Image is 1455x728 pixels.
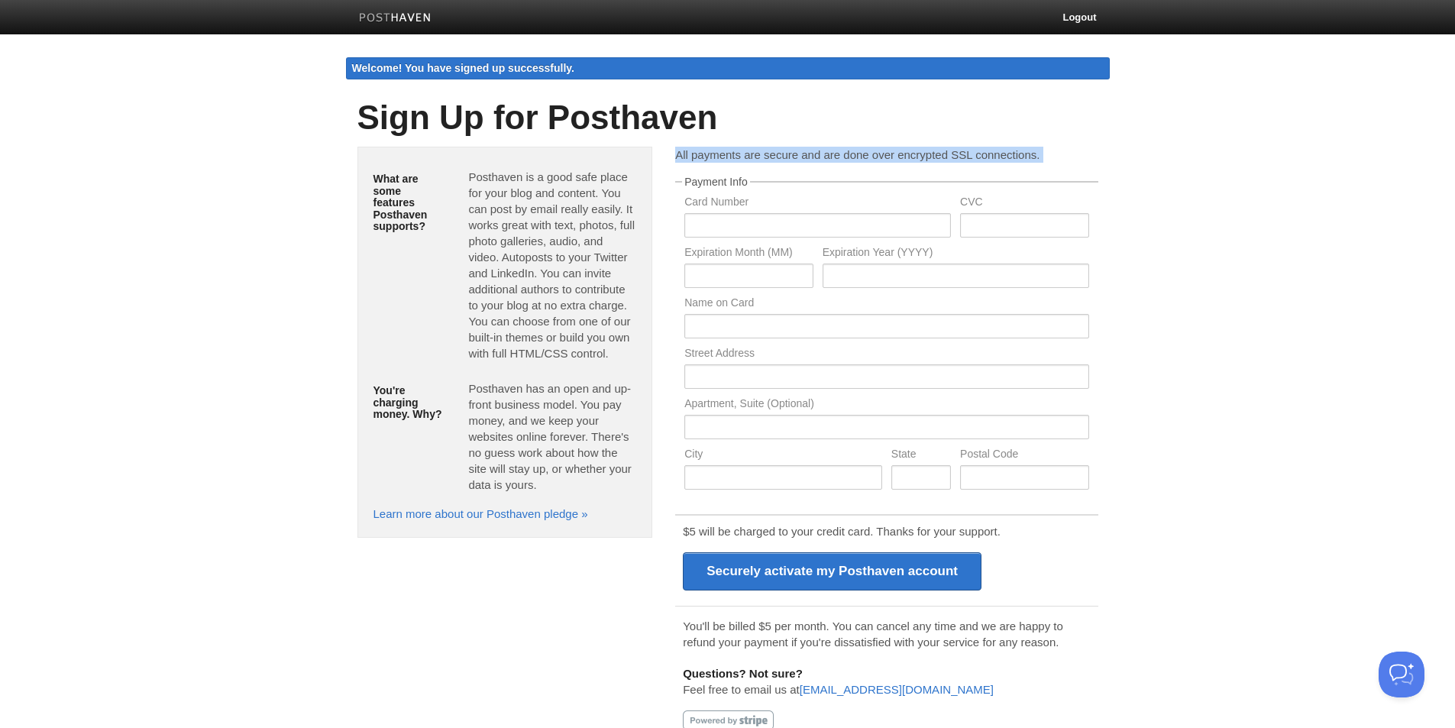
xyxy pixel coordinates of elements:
label: Street Address [684,348,1088,362]
h1: Sign Up for Posthaven [357,99,1098,136]
label: Card Number [684,196,951,211]
label: Apartment, Suite (Optional) [684,398,1088,413]
p: Posthaven has an open and up-front business model. You pay money, and we keep your websites onlin... [468,380,636,493]
label: State [891,448,951,463]
label: Postal Code [960,448,1088,463]
p: $5 will be charged to your credit card. Thanks for your support. [683,523,1090,539]
input: Securely activate my Posthaven account [683,552,981,590]
label: Name on Card [684,297,1088,312]
label: CVC [960,196,1088,211]
b: Questions? Not sure? [683,667,803,680]
legend: Payment Info [682,176,750,187]
label: Expiration Year (YYYY) [823,247,1089,261]
iframe: Help Scout Beacon - Open [1379,652,1424,697]
h5: What are some features Posthaven supports? [373,173,446,232]
label: City [684,448,882,463]
p: Feel free to email us at [683,665,1090,697]
p: You'll be billed $5 per month. You can cancel any time and we are happy to refund your payment if... [683,618,1090,650]
p: Posthaven is a good safe place for your blog and content. You can post by email really easily. It... [468,169,636,361]
a: [EMAIL_ADDRESS][DOMAIN_NAME] [800,683,994,696]
label: Expiration Month (MM) [684,247,813,261]
a: Learn more about our Posthaven pledge » [373,507,588,520]
div: Welcome! You have signed up successfully. [346,57,1110,79]
p: All payments are secure and are done over encrypted SSL connections. [675,147,1098,163]
img: Posthaven-bar [359,13,432,24]
h5: You're charging money. Why? [373,385,446,420]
